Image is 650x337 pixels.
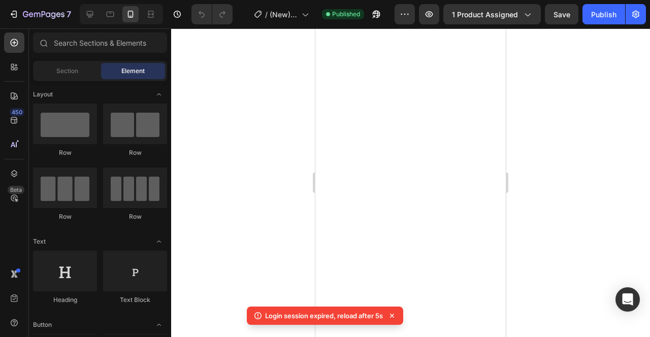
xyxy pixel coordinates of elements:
[33,148,97,157] div: Row
[103,212,167,221] div: Row
[33,32,167,53] input: Search Sections & Elements
[332,10,360,19] span: Published
[191,4,233,24] div: Undo/Redo
[33,212,97,221] div: Row
[151,317,167,333] span: Toggle open
[33,320,52,329] span: Button
[33,295,97,305] div: Heading
[33,237,46,246] span: Text
[33,90,53,99] span: Layout
[67,8,71,20] p: 7
[151,86,167,103] span: Toggle open
[270,9,298,20] span: (New) DIGITAL PRODUCT SALES PAGE TEMPLATE | [PERSON_NAME] Planes
[10,108,24,116] div: 450
[591,9,616,20] div: Publish
[452,9,518,20] span: 1 product assigned
[56,66,78,76] span: Section
[103,295,167,305] div: Text Block
[4,4,76,24] button: 7
[315,28,506,337] iframe: Design area
[554,10,570,19] span: Save
[582,4,625,24] button: Publish
[615,287,640,312] div: Open Intercom Messenger
[265,9,268,20] span: /
[8,186,24,194] div: Beta
[151,233,167,250] span: Toggle open
[545,4,578,24] button: Save
[443,4,541,24] button: 1 product assigned
[265,311,383,321] p: Login session expired, reload after 5s
[121,66,145,76] span: Element
[103,148,167,157] div: Row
